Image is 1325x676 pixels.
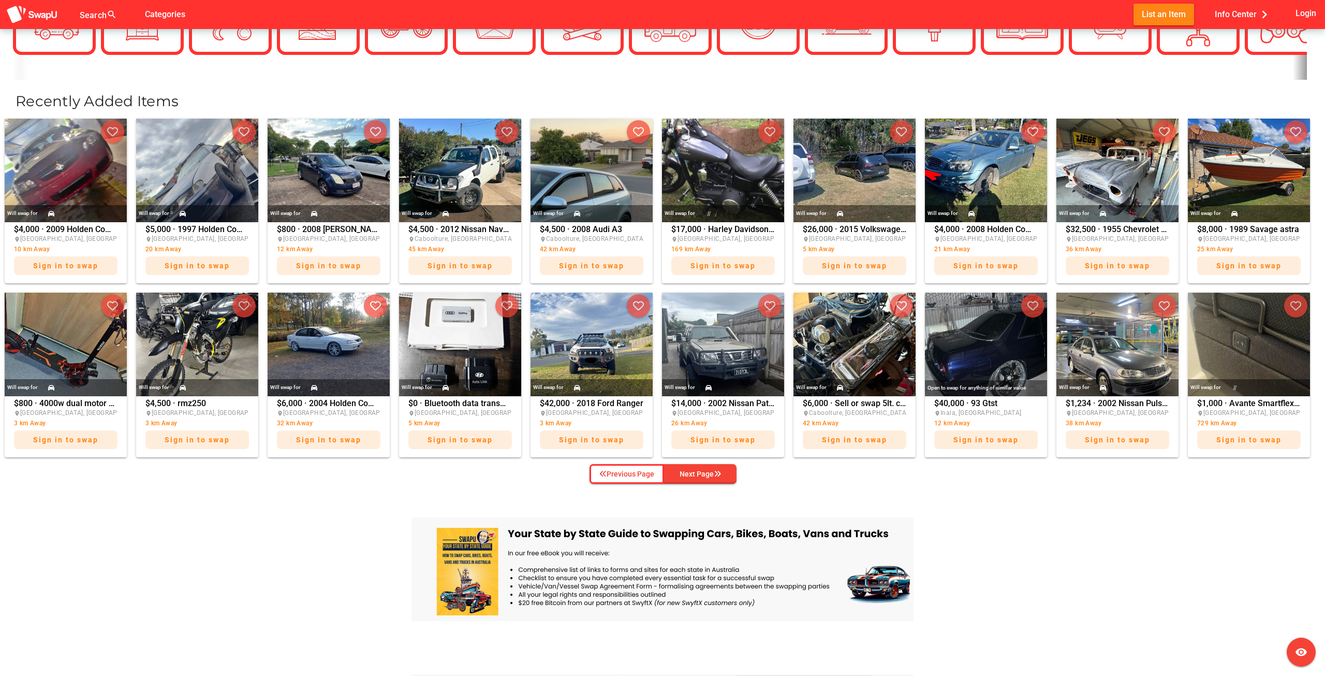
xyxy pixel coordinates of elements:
[791,119,918,283] a: Will swap for$26,000 · 2015 Volkswagen Golf[GEOGRAPHIC_DATA], [GEOGRAPHIC_DATA]5 km AwaySign in t...
[20,235,149,242] span: [GEOGRAPHIC_DATA], [GEOGRAPHIC_DATA]
[533,208,564,219] div: Will swap for
[283,235,412,242] span: [GEOGRAPHIC_DATA], [GEOGRAPHIC_DATA]
[139,382,169,393] div: Will swap for
[134,119,261,283] a: Will swap for$5,000 · 1997 Holden Commodore[GEOGRAPHIC_DATA], [GEOGRAPHIC_DATA]20 km AwaySign in ...
[1085,262,1150,270] span: Sign in to swap
[399,119,521,222] img: nicholas.robertson%2Bfacebook%40swapu.com.au%2F1267825558143781%2F1267825558143781-photo-0.jpg
[283,409,412,416] span: [GEOGRAPHIC_DATA], [GEOGRAPHIC_DATA]
[925,293,1047,396] img: msayoob90%40gmail.com%2F151a3b5e-3b3f-4fb4-9b64-f697423a6979%2F1758877489IMG_0809.jpeg
[14,410,20,416] i: place
[1295,646,1307,658] i: visibility
[399,293,521,396] img: nicholas.robertson%2Bfacebook%40swapu.com.au%2F1037650251678711%2F1037650251678711-photo-0.jpg
[139,208,169,219] div: Will swap for
[1142,7,1186,21] span: List an Item
[14,399,117,454] div: $800 · 4000w dual motor scooter brand new off eBay.
[822,262,887,270] span: Sign in to swap
[590,464,664,484] button: Previous Page
[1215,6,1272,23] span: Info Center
[1056,119,1179,222] img: nicholas.robertson%2Bfacebook%40swapu.com.au%2F1310462307098052%2F1310462307098052-photo-0.jpg
[152,235,281,242] span: [GEOGRAPHIC_DATA], [GEOGRAPHIC_DATA]
[1056,293,1179,396] img: nicholas.robertson%2Bfacebook%40swapu.com.au%2F2033960867011318%2F2033960867011318-photo-0.jpg
[796,382,827,393] div: Will swap for
[803,399,906,454] div: $6,000 · Sell or swap 5lt. chev motor swap for car trailer
[1216,436,1282,444] span: Sign in to swap
[1190,208,1221,219] div: Will swap for
[540,399,643,454] div: $42,000 · 2018 Ford Ranger
[599,468,654,480] div: Previous Page
[665,382,695,393] div: Will swap for
[925,380,1047,396] div: Open to swap for anything of similar value
[411,517,914,621] img: free-ebook-banner.png
[953,436,1019,444] span: Sign in to swap
[408,410,415,416] i: place
[671,246,711,253] span: 169 km Away
[277,225,380,280] div: $800 · 2008 [PERSON_NAME]
[277,246,313,253] span: 12 km Away
[145,246,181,253] span: 20 km Away
[940,409,1022,416] span: Inala, [GEOGRAPHIC_DATA]
[268,119,390,222] img: nicholas.robertson%2Bfacebook%40swapu.com.au%2F1349740616248890%2F1349740616248890-photo-0.jpg
[531,119,653,222] img: nicholas.robertson%2Bfacebook%40swapu.com.au%2F4059778134245397%2F4059778134245397-photo-0.jpg
[2,293,129,457] a: Will swap for$800 · 4000w dual motor scooter brand new off eBay.[GEOGRAPHIC_DATA], [GEOGRAPHIC_DA...
[408,236,415,242] i: place
[1197,410,1203,416] i: place
[1059,208,1090,219] div: Will swap for
[671,225,775,280] div: $17,000 · Harley Davidson Dyna Street [PERSON_NAME]
[1066,236,1072,242] i: place
[934,420,970,427] span: 12 km Away
[925,119,1047,222] img: nicholas.robertson%2Bfacebook%40swapu.com.au%2F718485001101940%2F718485001101940-photo-0.jpg
[20,409,149,416] span: [GEOGRAPHIC_DATA], [GEOGRAPHIC_DATA]
[803,420,838,427] span: 42 km Away
[396,293,524,457] a: Will swap for$0 · Bluetooth data transmitters[GEOGRAPHIC_DATA], [GEOGRAPHIC_DATA]5 km AwaySign in...
[277,410,283,416] i: place
[5,293,127,396] img: nicholas.robertson%2Bfacebook%40swapu.com.au%2F1032107355669820%2F1032107355669820-photo-0.jpg
[7,382,38,393] div: Will swap for
[1085,436,1150,444] span: Sign in to swap
[540,246,576,253] span: 42 km Away
[137,9,194,19] a: Categories
[428,436,493,444] span: Sign in to swap
[1185,119,1313,283] a: Will swap for$8,000 · 1989 Savage astra[GEOGRAPHIC_DATA], [GEOGRAPHIC_DATA]25 km AwaySign in to swap
[1295,6,1316,20] span: Login
[796,208,827,219] div: Will swap for
[277,236,283,242] i: place
[671,420,707,427] span: 26 km Away
[145,410,152,416] i: place
[14,225,117,280] div: $4,000 · 2009 Holden Commodore
[137,4,194,25] button: Categories
[803,236,809,242] i: place
[659,293,787,457] a: Will swap for$14,000 · 2002 Nissan Patrol[GEOGRAPHIC_DATA], [GEOGRAPHIC_DATA]26 km AwaySign in to...
[14,236,20,242] i: place
[428,262,493,270] span: Sign in to swap
[1197,246,1233,253] span: 25 km Away
[268,293,390,396] img: nicholas.robertson%2Bfacebook%40swapu.com.au%2F4059040277690881%2F4059040277690881-photo-0.jpg
[408,246,444,253] span: 45 km Away
[922,293,1050,457] a: Open to swap for anything of similar value$40,000 · 93 GtstInala, [GEOGRAPHIC_DATA]12 km AwaySign...
[1188,293,1310,396] img: neomoira33%40gmail.com%2F486c0a55-b8fe-43a4-8683-f73d5101fc0e%2F1758761925IMG_0883.jpeg
[136,293,258,396] img: nicholas.robertson%2Bfacebook%40swapu.com.au%2F2019805382105949%2F2019805382105949-photo-0.jpg
[1072,235,1201,242] span: [GEOGRAPHIC_DATA], [GEOGRAPHIC_DATA]
[934,236,940,242] i: place
[296,436,361,444] span: Sign in to swap
[134,293,261,457] a: Will swap for$4,500 · rmz250[GEOGRAPHIC_DATA], [GEOGRAPHIC_DATA]3 km AwaySign in to swap
[671,410,678,416] i: place
[129,8,142,21] i: false
[14,246,50,253] span: 10 km Away
[822,436,887,444] span: Sign in to swap
[2,119,129,283] a: Will swap for$4,000 · 2009 Holden Commodore[GEOGRAPHIC_DATA], [GEOGRAPHIC_DATA]10 km AwaySign in ...
[531,293,653,396] img: nicholas.robertson%2Bfacebook%40swapu.com.au%2F804967818587059%2F804967818587059-photo-0.jpg
[927,208,958,219] div: Will swap for
[145,420,178,427] span: 3 km Away
[1054,293,1181,457] a: Will swap for$1,234 · 2002 Nissan Pulsar[GEOGRAPHIC_DATA], [GEOGRAPHIC_DATA]38 km AwaySign in to ...
[1059,382,1090,393] div: Will swap for
[809,409,908,416] span: Caboolture, [GEOGRAPHIC_DATA]
[33,436,98,444] span: Sign in to swap
[5,119,127,222] img: nicholas.robertson%2Bfacebook%40swapu.com.au%2F760885963776443%2F760885963776443-photo-0.jpg
[415,409,543,416] span: [GEOGRAPHIC_DATA], [GEOGRAPHIC_DATA]
[540,420,572,427] span: 3 km Away
[934,225,1038,280] div: $4,000 · 2008 Holden Commodore
[1216,262,1282,270] span: Sign in to swap
[953,262,1019,270] span: Sign in to swap
[934,246,970,253] span: 21 km Away
[265,119,392,283] a: Will swap for$800 · 2008 [PERSON_NAME][GEOGRAPHIC_DATA], [GEOGRAPHIC_DATA]12 km AwaySign in to swap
